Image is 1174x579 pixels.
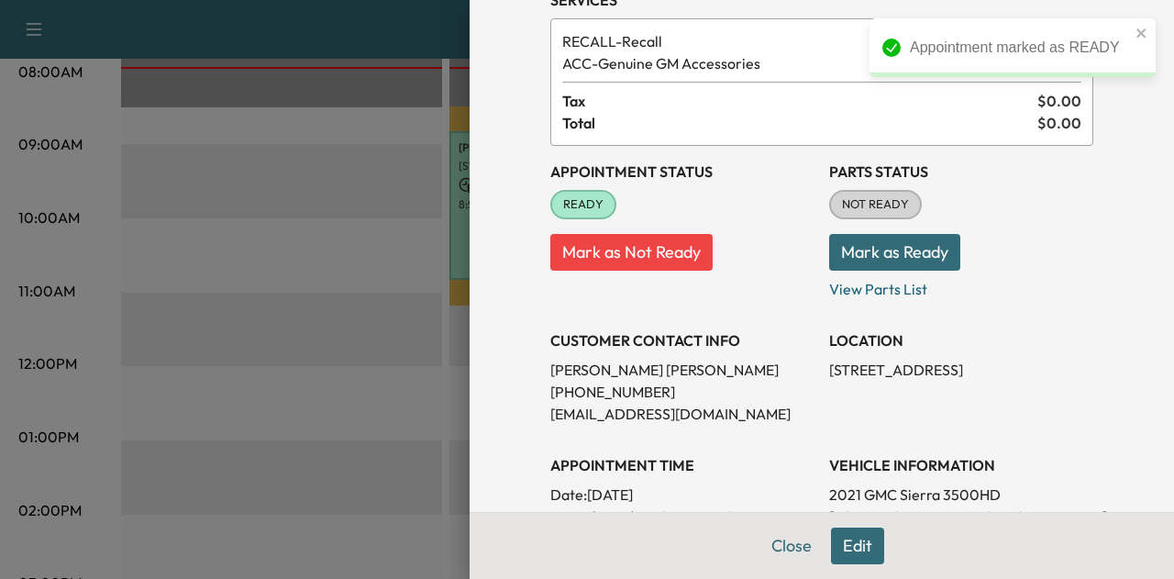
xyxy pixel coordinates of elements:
[550,403,814,425] p: [EMAIL_ADDRESS][DOMAIN_NAME]
[550,506,814,528] p: Arrival Window:
[829,484,1093,506] p: 2021 GMC Sierra 3500HD
[550,329,814,351] h3: CUSTOMER CONTACT INFO
[829,506,1093,528] p: [US_VEHICLE_IDENTIFICATION_NUMBER]
[552,195,615,214] span: READY
[562,90,1037,112] span: Tax
[550,381,814,403] p: [PHONE_NUMBER]
[829,454,1093,476] h3: VEHICLE INFORMATION
[831,195,920,214] span: NOT READY
[829,161,1093,183] h3: Parts Status
[829,234,960,271] button: Mark as Ready
[759,528,824,564] button: Close
[1037,112,1081,134] span: $ 0.00
[1037,90,1081,112] span: $ 0.00
[550,234,713,271] button: Mark as Not Ready
[550,161,814,183] h3: Appointment Status
[829,359,1093,381] p: [STREET_ADDRESS]
[660,506,779,528] span: 8:35 AM - 9:35 AM
[910,37,1130,59] div: Appointment marked as READY
[831,528,884,564] button: Edit
[562,52,1030,74] span: Genuine GM Accessories
[1135,26,1148,40] button: close
[829,329,1093,351] h3: LOCATION
[829,271,1093,300] p: View Parts List
[562,30,1030,52] span: Recall
[550,359,814,381] p: [PERSON_NAME] [PERSON_NAME]
[550,484,814,506] p: Date: [DATE]
[562,112,1037,134] span: Total
[550,454,814,476] h3: APPOINTMENT TIME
